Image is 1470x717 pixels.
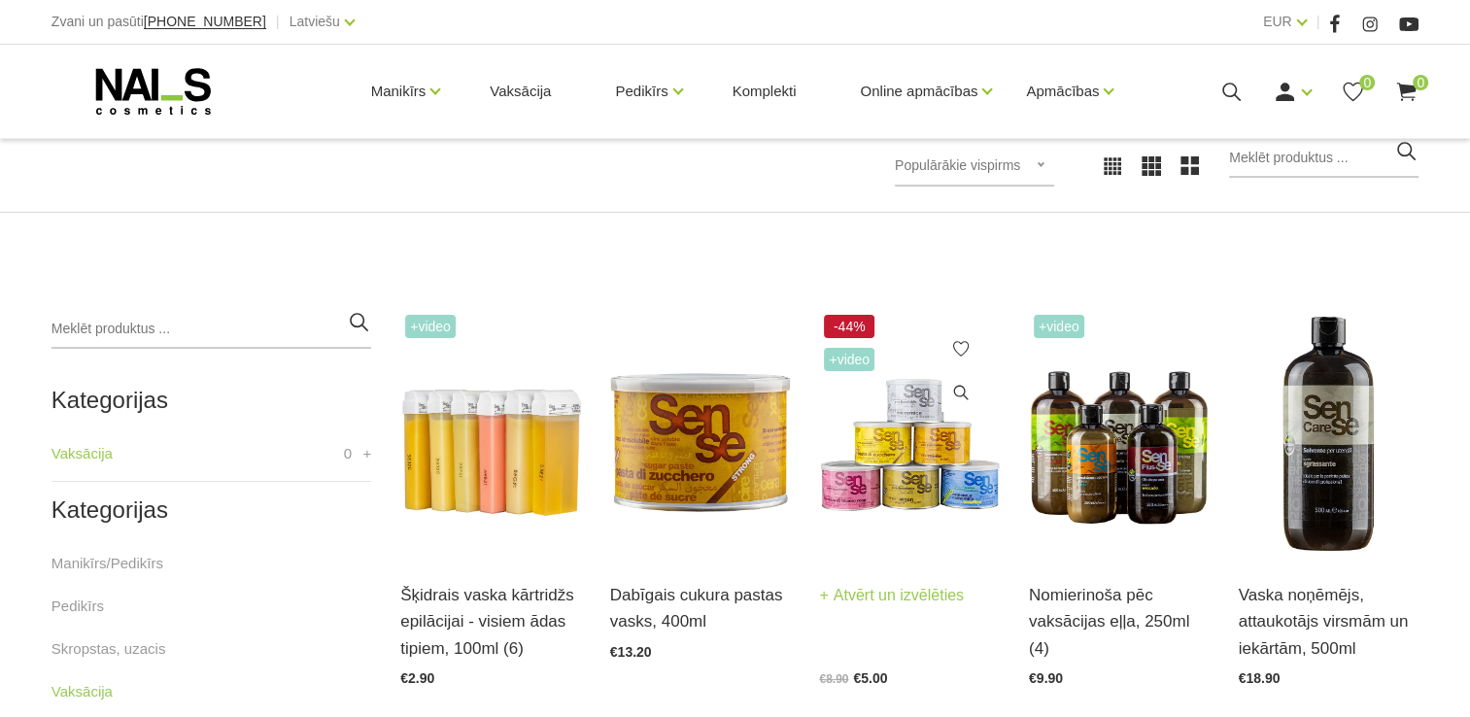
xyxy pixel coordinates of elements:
[290,10,340,33] a: Latviešu
[1394,80,1419,104] a: 0
[819,582,964,609] a: Atvērt un izvēlēties
[853,670,887,686] span: €5.00
[362,442,371,465] a: +
[400,310,581,558] img: Šķidrie vaski epilācijai - visiem ādas tipiem: Šīs formulas sastāvā ir sveķu maisījums, kas ester...
[824,348,874,371] span: +Video
[860,52,977,130] a: Online apmācības
[1263,10,1292,33] a: EUR
[1239,582,1419,662] a: Vaska noņēmējs, attaukotājs virsmām un iekārtām, 500ml
[1034,315,1084,338] span: +Video
[717,45,812,138] a: Komplekti
[615,52,667,130] a: Pedikīrs
[51,10,266,34] div: Zvani un pasūti
[1029,670,1063,686] span: €9.90
[144,14,266,29] span: [PHONE_NUMBER]
[51,637,166,661] a: Skropstas, uzacis
[400,670,434,686] span: €2.90
[1239,310,1419,558] img: Vaska noņēmējs šķīdinātājs virsmām un iekārtāmLīdzeklis, kas perfekti notīra vaska atliekas no ie...
[610,310,791,558] img: Cukura pastaEpilācija ar cukura pastas vasku ir manuāla un dabiska matiņu noņemšanas metode, neli...
[51,595,104,618] a: Pedikīrs
[51,497,371,523] h2: Kategorijas
[819,672,848,686] span: €8.90
[51,680,113,703] a: Vaksācija
[51,388,371,413] h2: Kategorijas
[1359,75,1375,90] span: 0
[405,315,456,338] span: +Video
[1229,139,1419,178] input: Meklēt produktus ...
[819,310,1000,558] img: Šķidrie vaski epilācijai - visiem ādas tipiem:Šīs formulas sastāvā ir sveķu maisījums, kas esteri...
[51,310,371,349] input: Meklēt produktus ...
[51,552,163,575] a: Manikīrs/Pedikīrs
[1029,310,1210,558] img: Nomierinoša pēcvaksācijas eļļaŠīs eļļas ideāli piemērotas maigai ādas apstrādei pēc vaksācijas, s...
[371,52,427,130] a: Manikīrs
[344,442,352,465] span: 0
[824,315,874,338] span: -44%
[474,45,566,138] a: Vaksācija
[51,442,113,465] a: Vaksācija
[1026,52,1099,130] a: Apmācības
[610,582,791,634] a: Dabīgais cukura pastas vasks, 400ml
[1316,10,1320,34] span: |
[895,157,1020,173] span: Populārākie vispirms
[400,582,581,662] a: Šķidrais vaska kārtridžs epilācijai - visiem ādas tipiem, 100ml (6)
[1029,582,1210,662] a: Nomierinoša pēc vaksācijas eļļa, 250ml (4)
[276,10,280,34] span: |
[1239,670,1281,686] span: €18.90
[144,15,266,29] a: [PHONE_NUMBER]
[1341,80,1365,104] a: 0
[610,644,652,660] span: €13.20
[1413,75,1428,90] span: 0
